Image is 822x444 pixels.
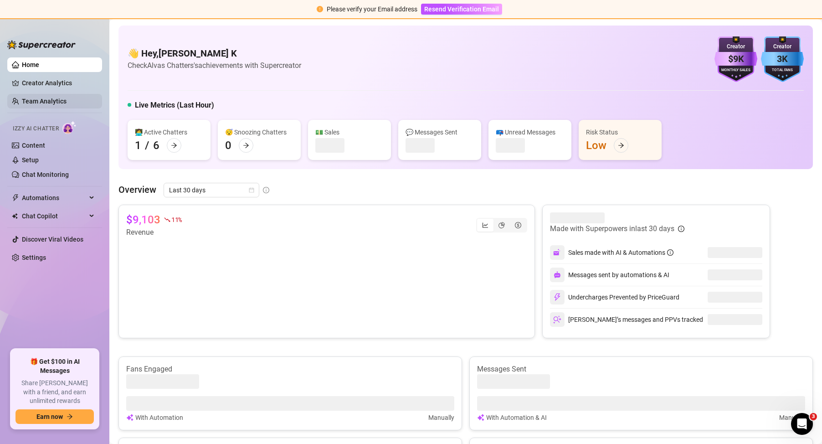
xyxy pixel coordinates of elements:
img: purple-badge-B9DA21FR.svg [714,36,757,82]
div: 3K [761,52,804,66]
img: svg%3e [126,413,134,423]
span: 3 [810,413,817,420]
article: With Automation [135,413,183,423]
span: info-circle [678,226,684,232]
span: arrow-right [243,142,249,149]
a: Settings [22,254,46,261]
span: Last 30 days [169,183,254,197]
article: With Automation & AI [486,413,547,423]
div: 👩‍💻 Active Chatters [135,127,203,137]
img: svg%3e [554,271,561,279]
span: pie-chart [498,222,505,228]
span: thunderbolt [12,194,19,201]
span: Izzy AI Chatter [13,124,59,133]
div: segmented control [476,218,527,232]
h5: Live Metrics (Last Hour) [135,100,214,111]
h4: 👋 Hey, [PERSON_NAME] K [128,47,301,60]
img: svg%3e [553,315,561,324]
article: Manually [428,413,454,423]
img: Chat Copilot [12,213,18,219]
a: Team Analytics [22,98,67,105]
img: svg%3e [477,413,484,423]
div: [PERSON_NAME]’s messages and PPVs tracked [550,312,703,327]
span: exclamation-circle [317,6,323,12]
span: 11 % [171,215,182,224]
article: Made with Superpowers in last 30 days [550,223,674,234]
div: Total Fans [761,67,804,73]
span: Automations [22,191,87,205]
div: 0 [225,138,231,153]
div: Creator [714,42,757,51]
div: Undercharges Prevented by PriceGuard [550,290,679,305]
a: Home [22,61,39,68]
span: arrow-right [171,142,177,149]
img: svg%3e [553,248,561,257]
div: Sales made with AI & Automations [568,248,673,258]
article: Overview [118,183,156,196]
div: 📪 Unread Messages [496,127,564,137]
img: blue-badge-DgoSNQY1.svg [761,36,804,82]
div: Monthly Sales [714,67,757,73]
div: Messages sent by automations & AI [550,268,669,282]
span: Resend Verification Email [424,5,499,13]
article: Revenue [126,227,182,238]
a: Creator Analytics [22,76,95,90]
span: info-circle [667,249,673,256]
div: 1 [135,138,141,153]
span: fall [164,217,170,223]
span: Share [PERSON_NAME] with a friend, and earn unlimited rewards [15,379,94,406]
div: Creator [761,42,804,51]
article: $9,103 [126,212,160,227]
button: Earn nowarrow-right [15,409,94,424]
div: 💵 Sales [315,127,384,137]
article: Messages Sent [477,364,805,374]
a: Setup [22,156,39,164]
a: Chat Monitoring [22,171,69,178]
article: Check Alvas Chatters's achievements with Supercreator [128,60,301,71]
div: 💬 Messages Sent [406,127,474,137]
div: $9K [714,52,757,66]
img: logo-BBDzfeDw.svg [7,40,76,49]
a: Discover Viral Videos [22,236,83,243]
article: Manually [779,413,805,423]
button: Resend Verification Email [421,4,502,15]
span: line-chart [482,222,488,228]
article: Fans Engaged [126,364,454,374]
span: arrow-right [67,413,73,420]
div: 😴 Snoozing Chatters [225,127,293,137]
iframe: Intercom live chat [791,413,813,435]
div: Please verify your Email address [327,4,417,14]
span: calendar [249,187,254,193]
div: 6 [153,138,159,153]
span: dollar-circle [515,222,521,228]
span: Chat Copilot [22,209,87,223]
span: 🎁 Get $100 in AI Messages [15,357,94,375]
span: info-circle [263,187,269,193]
img: AI Chatter [62,121,77,134]
span: Earn now [36,413,63,420]
span: arrow-right [618,142,624,149]
div: Risk Status [586,127,654,137]
img: svg%3e [553,293,561,301]
a: Content [22,142,45,149]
